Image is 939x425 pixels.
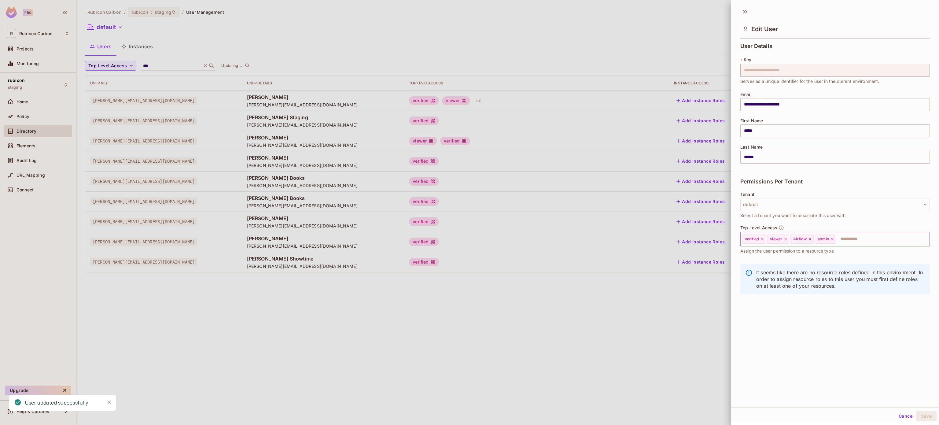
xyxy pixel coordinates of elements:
[767,235,789,244] div: viewer
[740,248,834,254] span: Assign the user permission to a resource type
[740,225,777,230] span: Top Level Access
[105,398,114,407] button: Close
[770,237,782,242] span: viewer
[740,145,763,150] span: Last Name
[740,212,847,219] span: Select a tenant you want to associate this user with.
[742,235,766,244] div: verified
[818,237,829,242] span: admin
[745,237,759,242] span: verified
[793,237,807,242] span: Airflow
[740,78,879,85] span: Serves as a unique identifier for the user in the current environment.
[790,235,814,244] div: Airflow
[756,269,925,289] p: It seems like there are no resource roles defined in this environment. In order to assign resourc...
[916,411,937,421] button: Save
[896,411,916,421] button: Cancel
[744,57,751,62] span: Key
[815,235,836,244] div: admin
[740,179,803,185] span: Permissions Per Tenant
[25,399,88,407] div: User updated successfully
[740,43,772,49] span: User Details
[740,118,763,123] span: First Name
[740,198,930,211] button: default
[740,192,754,197] span: Tenant
[926,238,928,239] button: Open
[740,92,752,97] span: Email
[751,25,778,33] span: Edit User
